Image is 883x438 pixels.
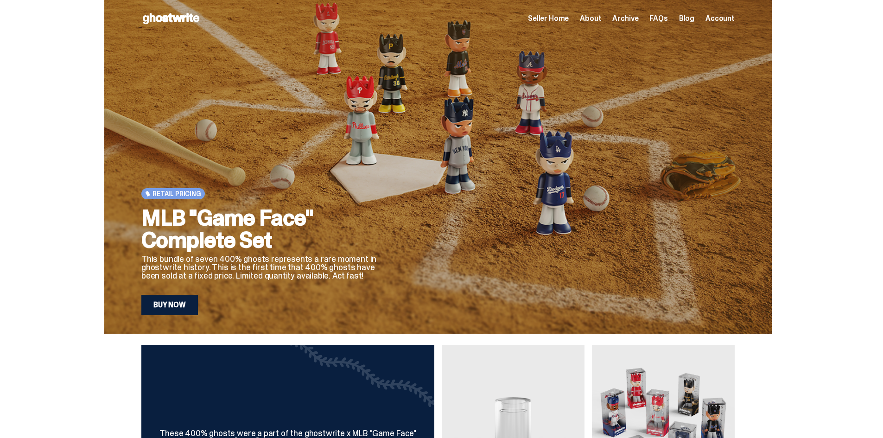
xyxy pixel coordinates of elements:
[580,15,601,22] a: About
[141,255,382,280] p: This bundle of seven 400% ghosts represents a rare moment in ghostwrite history. This is the firs...
[649,15,667,22] a: FAQs
[141,295,198,315] a: Buy Now
[679,15,694,22] a: Blog
[612,15,638,22] a: Archive
[141,207,382,251] h2: MLB "Game Face" Complete Set
[705,15,735,22] a: Account
[152,190,201,197] span: Retail Pricing
[528,15,569,22] a: Seller Home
